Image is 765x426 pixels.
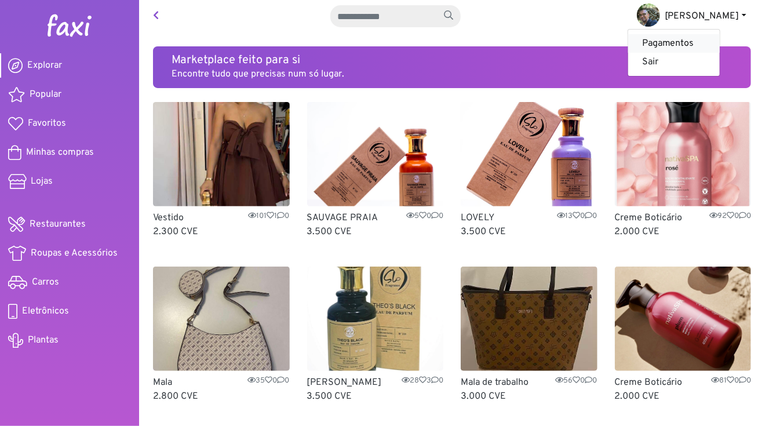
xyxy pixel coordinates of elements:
p: Vestido [153,211,290,225]
span: 28 3 0 [402,376,443,387]
img: Mala de trabalho [461,267,598,371]
img: LOVELY [461,102,598,206]
a: Mala de trabalho Mala de trabalho5600 3.000 CVE [461,267,598,403]
span: Roupas e Acessórios [31,246,118,260]
p: 2.000 CVE [615,389,752,403]
a: LOVELY LOVELY1300 3.500 CVE [461,102,598,239]
a: Pagamentos [628,34,720,53]
span: Popular [30,88,61,101]
p: 3.000 CVE [461,389,598,403]
p: Creme Boticário [615,376,752,389]
span: 101 1 0 [249,211,290,222]
p: SAUVAGE PRAIA [307,211,444,225]
span: Restaurantes [30,217,86,231]
p: 3.500 CVE [307,389,444,403]
a: Creme Boticário Creme Boticário9200 2.000 CVE [615,102,752,239]
span: 56 0 0 [556,376,598,387]
span: Favoritos [28,116,66,130]
a: SAUVAGE PRAIA SAUVAGE PRAIA500 3.500 CVE [307,102,444,239]
img: Creme Boticário [615,267,752,371]
span: Lojas [31,174,53,188]
p: 2.800 CVE [153,389,290,403]
span: 81 0 0 [711,376,751,387]
span: 35 0 0 [248,376,290,387]
p: 2.300 CVE [153,225,290,239]
p: Creme Boticário [615,211,752,225]
span: [PERSON_NAME] [665,10,739,22]
h5: Marketplace feito para si [172,53,733,67]
p: 2.000 CVE [615,225,752,239]
span: 92 0 0 [709,211,751,222]
p: [PERSON_NAME] [307,376,444,389]
a: [PERSON_NAME] [628,5,756,28]
span: Carros [32,275,59,289]
img: Theo'sBlack [307,267,444,371]
p: LOVELY [461,211,598,225]
span: Plantas [28,333,59,347]
img: Creme Boticário [615,102,752,206]
p: Mala de trabalho [461,376,598,389]
p: Mala [153,376,290,389]
a: Creme Boticário Creme Boticário8100 2.000 CVE [615,267,752,403]
img: SAUVAGE PRAIA [307,102,444,206]
p: 3.500 CVE [461,225,598,239]
span: Eletrônicos [22,304,69,318]
a: Sair [628,53,720,71]
img: Mala [153,267,290,371]
img: Vestido [153,102,290,206]
span: 5 0 0 [406,211,443,222]
span: 13 0 0 [558,211,598,222]
span: Explorar [27,59,62,72]
a: Mala Mala3500 2.800 CVE [153,267,290,403]
span: Minhas compras [26,145,94,159]
p: Encontre tudo que precisas num só lugar. [172,67,733,81]
a: Vestido Vestido10110 2.300 CVE [153,102,290,239]
a: Theo'sBlack [PERSON_NAME]2830 3.500 CVE [307,267,444,403]
p: 3.500 CVE [307,225,444,239]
